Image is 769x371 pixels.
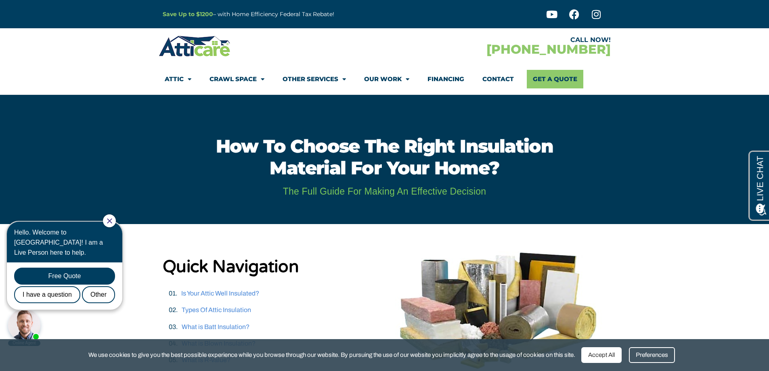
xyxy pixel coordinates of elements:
[482,70,514,88] a: Contact
[427,70,464,88] a: Financing
[181,290,259,297] a: Is Your Attic Well Insulated?
[385,37,611,43] div: CALL NOW!
[527,70,583,88] a: Get A Quote
[165,70,605,88] nav: Menu
[163,10,424,19] p: – with Home Efficiency Federal Tax Rebate!
[629,347,675,363] div: Preferences
[163,256,299,277] strong: Quick Navigation​
[149,187,620,196] h2: The full guide for making an effective decision
[182,323,249,330] a: What is Batt Insulation?
[88,350,575,360] span: We use cookies to give you the best possible experience while you browse through our website. By ...
[163,10,213,18] a: Save Up to $1200
[210,70,264,88] a: Crawl Space
[4,214,133,347] iframe: Chat Invitation
[165,70,191,88] a: Attic
[182,306,251,313] a: Types Of Attic Insulation
[189,135,580,179] h1: How to Choose the right insulation material for your home?
[283,70,346,88] a: Other Services
[364,70,409,88] a: Our Work
[581,347,622,363] div: Accept All
[20,6,65,17] span: Opens a chat window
